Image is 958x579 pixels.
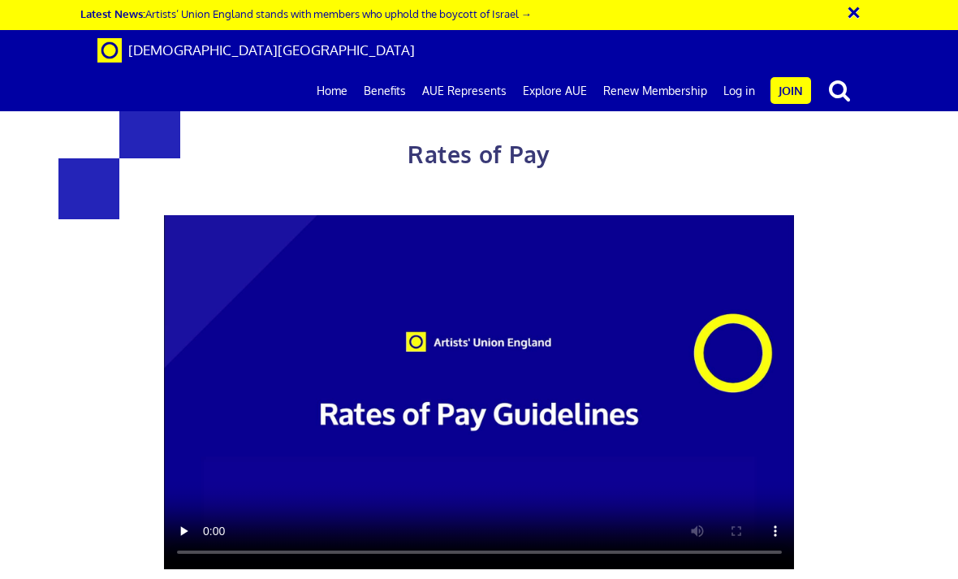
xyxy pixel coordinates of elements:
a: Explore AUE [515,71,595,111]
a: Benefits [356,71,414,111]
span: [DEMOGRAPHIC_DATA][GEOGRAPHIC_DATA] [128,41,415,58]
a: Latest News:Artists’ Union England stands with members who uphold the boycott of Israel → [80,6,532,20]
button: search [814,73,865,107]
a: Join [770,77,811,104]
a: Home [309,71,356,111]
strong: Latest News: [80,6,145,20]
a: Log in [715,71,763,111]
a: Renew Membership [595,71,715,111]
a: Brand [DEMOGRAPHIC_DATA][GEOGRAPHIC_DATA] [85,30,427,71]
a: AUE Represents [414,71,515,111]
span: Rates of Pay [408,140,550,169]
